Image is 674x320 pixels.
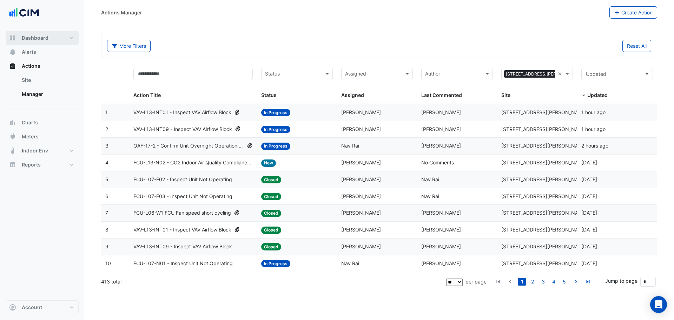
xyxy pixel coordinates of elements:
span: Account [22,304,42,311]
span: [PERSON_NAME] [341,193,381,199]
span: VAV-L13-INT09 - Inspect VAV Airflow Block [133,243,232,251]
span: 5 [105,176,108,182]
span: 2025-09-30T15:45:31.646 [581,193,597,199]
span: Charts [22,119,38,126]
span: Nav Rai [421,176,439,182]
span: FCU-L13-N02 - CO2 Indoor Air Quality Compliance (KPI) [133,159,253,167]
button: Alerts [6,45,79,59]
span: [PERSON_NAME] [341,109,381,115]
span: [STREET_ADDRESS][PERSON_NAME] [501,243,587,249]
span: 8 [105,227,108,233]
a: 5 [560,278,568,286]
div: Actions Manager [101,9,142,16]
span: [STREET_ADDRESS][PERSON_NAME] [501,193,587,199]
button: Meters [6,130,79,144]
span: In Progress [261,143,290,150]
span: FCU-L07-N01 - Inspect Unit Not Operating [133,260,233,268]
li: page 2 [527,278,538,286]
span: [PERSON_NAME] [421,109,461,115]
a: 1 [518,278,526,286]
span: [STREET_ADDRESS][PERSON_NAME] [501,210,587,216]
span: In Progress [261,109,290,116]
span: 4 [105,159,108,165]
span: [STREET_ADDRESS][PERSON_NAME] [501,227,587,233]
span: Clear [558,70,564,78]
span: [STREET_ADDRESS][PERSON_NAME] [501,109,587,115]
span: [PERSON_NAME] [421,260,461,266]
button: Create Action [609,6,658,19]
span: New [261,159,276,167]
button: More Filters [107,40,151,52]
span: 2025-09-30T15:01:38.468 [581,210,597,216]
li: page 3 [538,278,548,286]
a: 3 [539,278,547,286]
button: Account [6,300,79,314]
span: 2025-09-30T14:58:43.384 [581,243,597,249]
li: page 4 [548,278,559,286]
span: [PERSON_NAME] [421,143,461,149]
span: [PERSON_NAME] [341,176,381,182]
div: 413 total [101,273,445,290]
a: 4 [549,278,558,286]
span: VAV-L13-INT09 - Inspect VAV Airflow Block [133,125,232,133]
span: [STREET_ADDRESS][PERSON_NAME] [504,70,583,78]
span: Closed [261,243,281,250]
div: Actions [6,73,79,104]
button: Reports [6,158,79,172]
a: Manager [16,87,79,101]
span: Closed [261,227,281,234]
span: Last Commented [421,92,462,98]
span: 10 [105,260,111,266]
span: 2025-10-10T09:59:21.659 [581,109,606,115]
span: 2025-09-30T15:45:51.455 [581,176,597,182]
span: In Progress [261,126,290,133]
span: Updated [587,92,608,98]
app-icon: Actions [9,63,16,70]
span: [STREET_ADDRESS][PERSON_NAME] [501,159,587,165]
span: Alerts [22,48,36,55]
button: Charts [6,116,79,130]
span: 1 [105,109,108,115]
label: Jump to page [605,277,637,285]
span: 2025-09-30T14:59:11.448 [581,227,597,233]
span: [PERSON_NAME] [341,126,381,132]
app-icon: Meters [9,133,16,140]
a: Site [16,73,79,87]
span: 2025-10-09T10:37:09.508 [581,159,597,165]
span: Nav Rai [341,260,359,266]
app-icon: Indoor Env [9,147,16,154]
span: [PERSON_NAME] [341,159,381,165]
span: [PERSON_NAME] [421,243,461,249]
button: Reset All [622,40,651,52]
span: [PERSON_NAME] [421,227,461,233]
span: In Progress [261,260,290,267]
span: 2025-10-10T09:29:38.227 [581,143,608,149]
span: [PERSON_NAME] [341,243,381,249]
app-icon: Reports [9,161,16,168]
a: go to next page [572,278,580,286]
span: FCU-L06-W1 FCU Fan speed short cycling [133,209,231,217]
span: Meters [22,133,39,140]
span: 7 [105,210,108,216]
div: Open Intercom Messenger [650,296,667,313]
span: [PERSON_NAME] [421,126,461,132]
a: go to previous page [506,278,514,286]
span: [PERSON_NAME] [421,210,461,216]
button: Actions [6,59,79,73]
span: FCU-L07-E03 - Inspect Unit Not Operating [133,192,232,201]
span: Site [501,92,510,98]
span: [PERSON_NAME] [341,227,381,233]
span: Indoor Env [22,147,48,154]
span: Reports [22,161,41,168]
img: Company Logo [8,6,40,20]
span: Action Title [133,92,161,98]
span: [STREET_ADDRESS][PERSON_NAME] [501,260,587,266]
span: No Comments [421,159,454,165]
span: Status [261,92,277,98]
span: [PERSON_NAME] [341,210,381,216]
span: 2 [105,126,108,132]
span: 2025-09-30T10:33:38.199 [581,260,597,266]
a: go to last page [584,278,592,286]
a: go to first page [494,278,502,286]
span: 2025-10-10T09:55:31.397 [581,126,606,132]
